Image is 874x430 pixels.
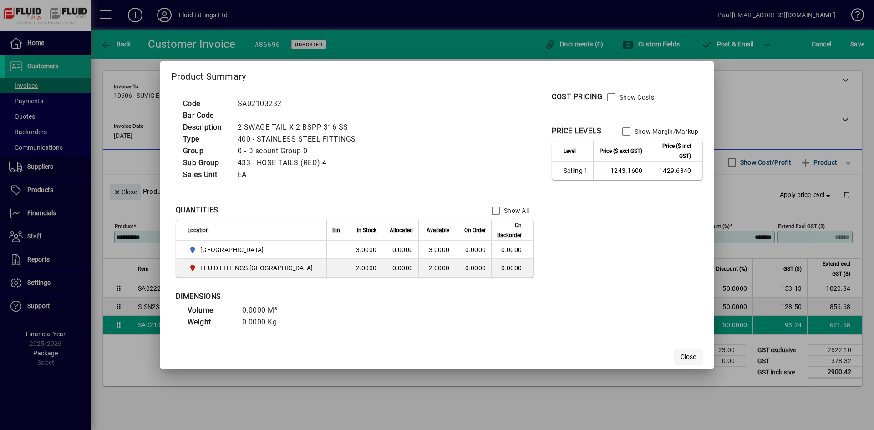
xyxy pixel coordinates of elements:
label: Show Margin/Markup [633,127,699,136]
td: Group [178,145,233,157]
td: Description [178,121,233,133]
span: Allocated [390,225,413,235]
span: Price ($ excl GST) [600,146,642,156]
span: On Order [464,225,486,235]
td: 3.0000 [346,241,382,259]
td: 0.0000 M³ [238,304,292,316]
td: Sub Group [178,157,233,169]
div: QUANTITIES [176,205,218,216]
span: FLUID FITTINGS [GEOGRAPHIC_DATA] [200,263,313,273]
td: 0.0000 Kg [238,316,292,328]
td: Code [178,98,233,110]
span: 0.0000 [465,264,486,272]
td: 1429.6340 [648,162,702,180]
label: Show All [502,206,529,215]
td: 400 - STAINLESS STEEL FITTINGS [233,133,367,145]
span: Location [188,225,209,235]
td: 0 - Discount Group 0 [233,145,367,157]
td: 0.0000 [382,241,418,259]
span: FLUID FITTINGS CHRISTCHURCH [188,263,317,273]
div: COST PRICING [552,91,602,102]
td: Sales Unit [178,169,233,181]
td: SA02103232 [233,98,367,110]
td: 0.0000 [382,259,418,277]
td: 2 SWAGE TAIL X 2 BSPP 316 SS [233,121,367,133]
span: [GEOGRAPHIC_DATA] [200,245,264,254]
td: Bar Code [178,110,233,121]
td: 433 - HOSE TAILS (RED) 4 [233,157,367,169]
td: 2.0000 [346,259,382,277]
td: Weight [183,316,238,328]
span: On Backorder [497,220,522,240]
td: Volume [183,304,238,316]
td: 3.0000 [418,241,455,259]
td: 1243.1600 [593,162,648,180]
h2: Product Summary [160,61,714,88]
span: Price ($ incl GST) [654,141,691,161]
span: Available [427,225,449,235]
label: Show Costs [618,93,655,102]
div: DIMENSIONS [176,291,403,302]
span: Close [681,352,696,362]
span: 0.0000 [465,246,486,253]
span: In Stock [357,225,376,235]
div: PRICE LEVELS [552,126,601,137]
td: EA [233,169,367,181]
td: 0.0000 [491,259,533,277]
td: 2.0000 [418,259,455,277]
button: Close [674,349,703,365]
span: AUCKLAND [188,244,317,255]
span: Bin [332,225,340,235]
span: Selling 1 [564,166,588,175]
span: Level [564,146,576,156]
td: 0.0000 [491,241,533,259]
td: Type [178,133,233,145]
